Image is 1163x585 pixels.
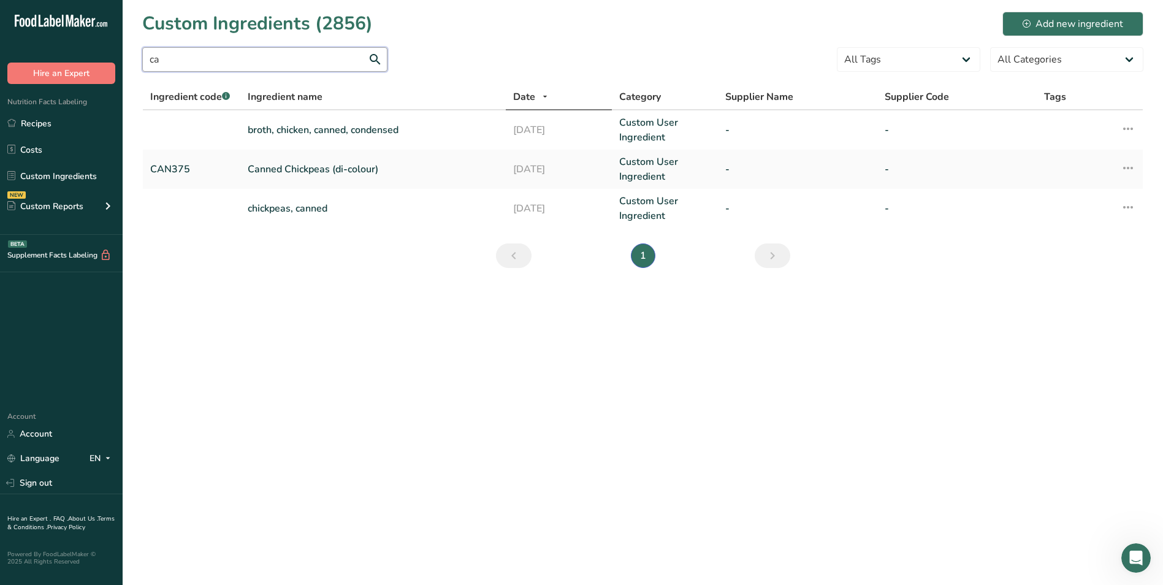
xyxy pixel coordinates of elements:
[7,191,26,199] div: NEW
[725,123,870,137] a: -
[1023,17,1123,31] div: Add new ingredient
[7,514,115,532] a: Terms & Conditions .
[90,451,115,466] div: EN
[7,200,83,213] div: Custom Reports
[150,162,233,177] a: CAN375
[885,162,1029,177] a: -
[619,115,711,145] a: Custom User Ingredient
[8,240,27,248] div: BETA
[496,243,532,268] a: Previous
[885,201,1029,216] a: -
[248,201,498,216] a: chickpeas, canned
[68,514,97,523] a: About Us .
[248,162,498,177] a: Canned Chickpeas (di-colour)
[142,10,373,37] h1: Custom Ingredients (2856)
[7,448,59,469] a: Language
[755,243,790,268] a: Next
[513,90,535,104] span: Date
[142,47,387,72] input: Search for ingredient
[1044,90,1066,104] span: Tags
[248,90,322,104] span: Ingredient name
[1002,12,1143,36] button: Add new ingredient
[513,162,604,177] a: [DATE]
[619,90,661,104] span: Category
[885,90,949,104] span: Supplier Code
[513,201,604,216] a: [DATE]
[725,201,870,216] a: -
[248,123,498,137] a: broth, chicken, canned, condensed
[53,514,68,523] a: FAQ .
[619,155,711,184] a: Custom User Ingredient
[7,63,115,84] button: Hire an Expert
[150,90,230,104] span: Ingredient code
[47,523,85,532] a: Privacy Policy
[513,123,604,137] a: [DATE]
[619,194,711,223] a: Custom User Ingredient
[725,90,793,104] span: Supplier Name
[7,551,115,565] div: Powered By FoodLabelMaker © 2025 All Rights Reserved
[1121,543,1151,573] iframe: Intercom live chat
[885,123,1029,137] a: -
[7,514,51,523] a: Hire an Expert .
[725,162,870,177] a: -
